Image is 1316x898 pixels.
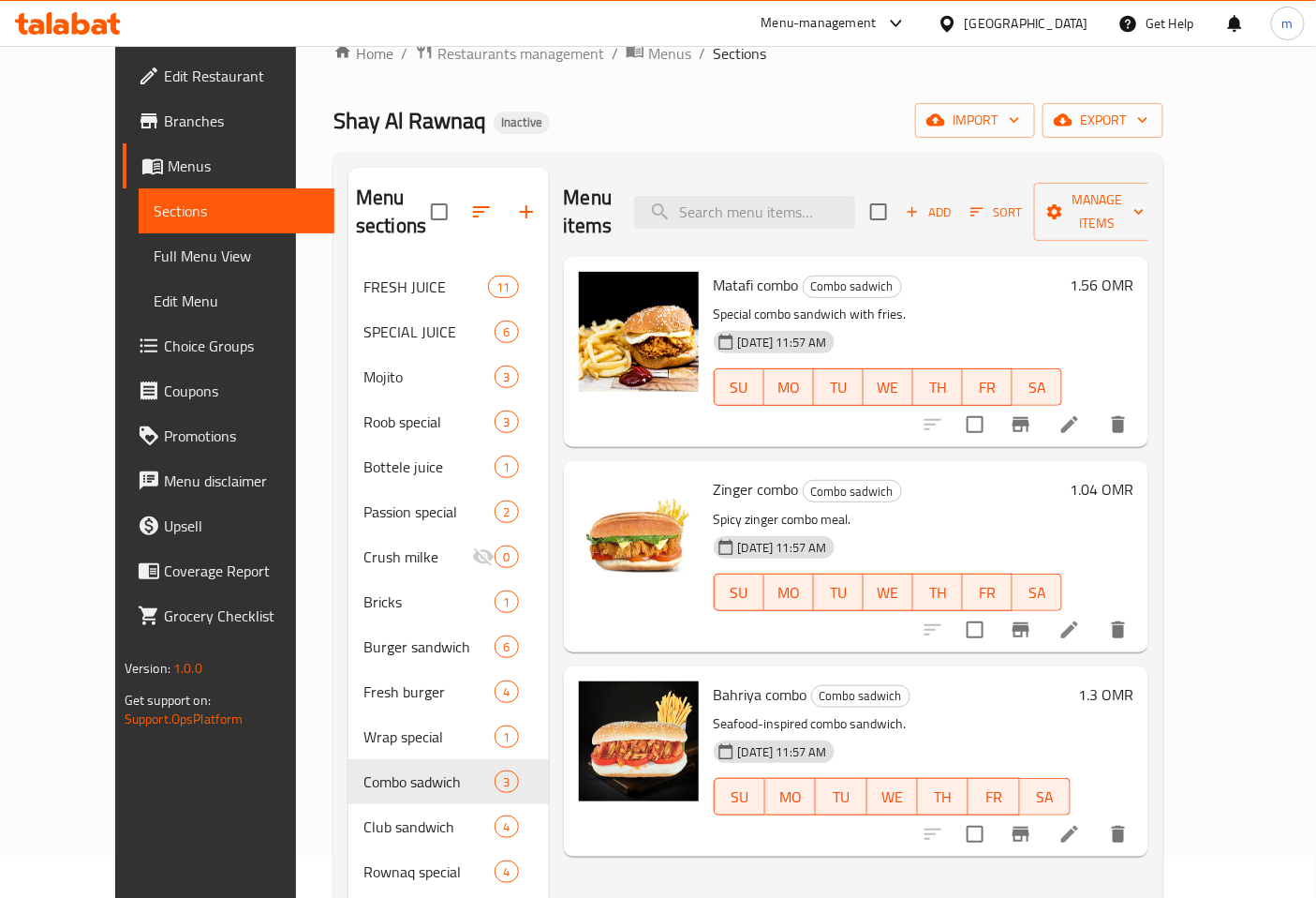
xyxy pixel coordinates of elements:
button: SU [714,574,764,611]
button: SA [1020,778,1071,816]
p: Seafood-inspired combo sandwich. [714,712,1072,736]
span: FR [976,784,1012,811]
span: Add [903,202,954,223]
div: SPECIAL JUICE6 [348,309,549,354]
h6: 1.56 OMR [1070,272,1133,298]
span: 4 [495,863,517,881]
span: Grocery Checklist [164,605,320,627]
span: Promotions [164,425,320,447]
span: SU [722,784,758,811]
div: Rownaq special4 [348,849,549,894]
span: 6 [495,323,517,341]
span: 1.0.0 [173,656,202,681]
li: / [612,42,618,65]
a: Menus [626,41,691,66]
button: FR [963,574,1013,611]
div: items [488,276,518,298]
input: search [634,196,855,229]
button: import [915,103,1035,138]
span: MO [772,374,806,401]
div: items [495,816,518,838]
button: MO [764,574,814,611]
div: Combo sadwich [803,480,902,502]
button: Add section [504,189,549,234]
button: delete [1096,607,1141,652]
div: FRESH JUICE11 [348,264,549,309]
span: TH [921,374,955,401]
span: Shay Al Rawnaq [333,99,486,142]
span: m [1282,13,1294,34]
div: Crush milke0 [348,534,549,579]
a: Edit Menu [139,278,335,323]
span: Sort items [958,198,1034,227]
h6: 1.3 OMR [1078,681,1133,708]
span: Inactive [494,114,550,130]
span: WE [871,374,906,401]
span: export [1057,109,1148,132]
button: SA [1013,368,1062,406]
span: FR [970,374,1005,401]
span: Select to update [955,405,995,444]
span: Select to update [955,815,995,854]
span: TH [921,579,955,606]
span: SA [1028,784,1063,811]
button: TH [918,778,969,816]
span: Bricks [363,591,495,613]
span: SA [1020,374,1055,401]
a: Branches [123,98,335,143]
svg: Inactive section [472,546,495,568]
div: Club sandwich [363,816,495,838]
a: Edit menu item [1058,619,1081,641]
span: Bottele juice [363,456,495,478]
span: WE [875,784,910,811]
button: SU [714,368,764,406]
span: 4 [495,683,517,701]
span: Menu disclaimer [164,470,320,492]
div: items [495,726,518,748]
span: Roob special [363,411,495,433]
span: Select all sections [420,192,459,232]
span: Fresh burger [363,681,495,703]
li: / [401,42,407,65]
span: [DATE] 11:57 AM [731,743,835,761]
a: Edit menu item [1058,413,1081,436]
span: Full Menu View [154,245,320,267]
span: Choice Groups [164,335,320,357]
span: TU [821,579,856,606]
button: delete [1096,812,1141,857]
span: 3 [495,368,517,386]
a: Restaurants management [415,41,604,66]
button: FR [969,778,1019,816]
a: Full Menu View [139,233,335,278]
div: Burger sandwich [363,636,495,658]
a: Choice Groups [123,323,335,368]
a: Menus [123,143,335,188]
span: WE [871,579,906,606]
button: Sort [966,198,1027,227]
span: Add item [898,198,958,227]
div: [GEOGRAPHIC_DATA] [965,13,1088,34]
span: SA [1020,579,1055,606]
span: TH [925,784,961,811]
span: Passion special [363,501,495,523]
span: SU [722,374,757,401]
a: Coupons [123,368,335,413]
span: SU [722,579,757,606]
button: WE [864,368,913,406]
span: Crush milke [363,546,472,568]
a: Support.OpsPlatform [125,707,244,731]
div: Passion special2 [348,489,549,534]
div: items [495,591,518,613]
div: items [495,771,518,793]
span: Manage items [1049,188,1145,235]
button: WE [864,574,913,611]
button: TU [814,574,864,611]
span: Rownaq special [363,861,495,883]
a: Edit Restaurant [123,53,335,98]
button: MO [765,778,816,816]
span: MO [772,579,806,606]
